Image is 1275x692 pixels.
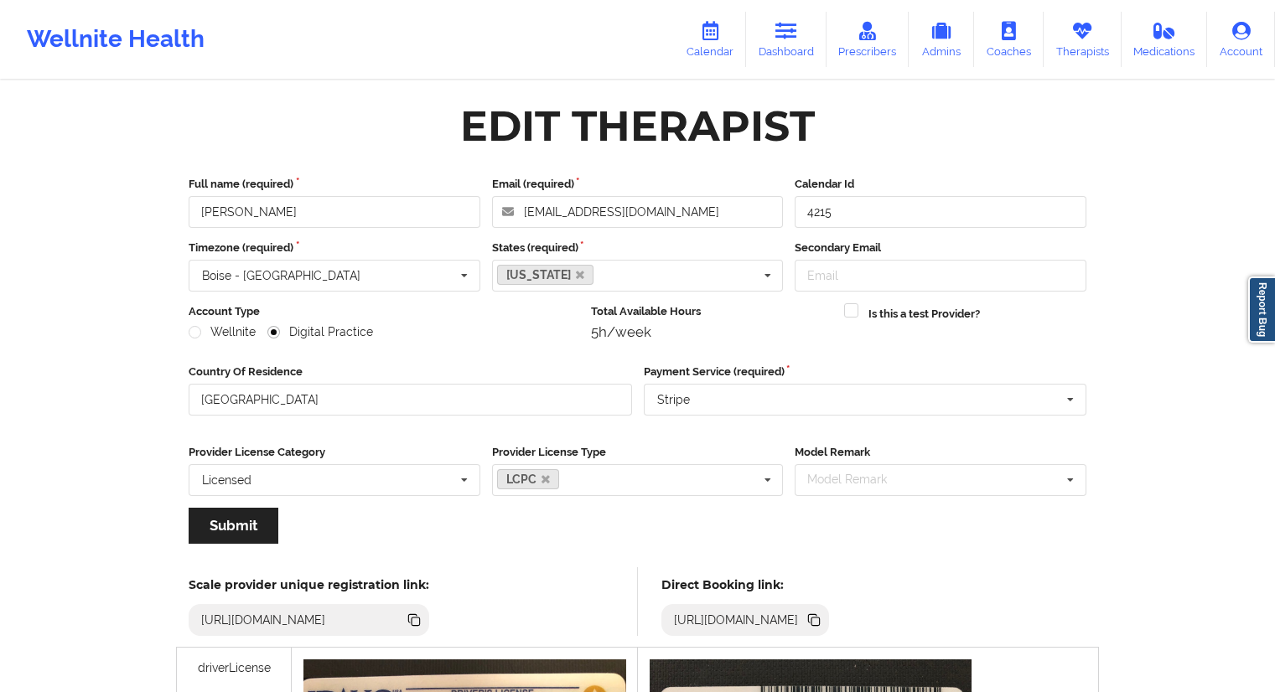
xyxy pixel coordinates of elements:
a: Report Bug [1248,276,1275,343]
a: LCPC [497,469,560,489]
div: Edit Therapist [460,100,815,152]
label: States (required) [492,240,784,256]
h5: Scale provider unique registration link: [189,577,429,592]
input: Email address [492,196,784,228]
label: Email (required) [492,176,784,193]
a: Admins [909,12,974,67]
div: Model Remark [803,470,911,489]
input: Calendar Id [795,196,1086,228]
input: Full name [189,196,480,228]
label: Calendar Id [795,176,1086,193]
div: 5h/week [591,323,833,340]
div: Stripe [657,394,690,405]
a: Therapists [1044,12,1122,67]
a: Coaches [974,12,1044,67]
label: Digital Practice [267,325,373,339]
a: Medications [1122,12,1208,67]
label: Model Remark [795,444,1086,461]
label: Country Of Residence [189,364,632,380]
input: Email [795,260,1086,292]
label: Timezone (required) [189,240,480,256]
label: Payment Service (required) [644,364,1087,380]
button: Submit [189,508,278,544]
label: Secondary Email [795,240,1086,256]
div: Boise - [GEOGRAPHIC_DATA] [202,270,360,281]
h5: Direct Booking link: [661,577,830,592]
div: [URL][DOMAIN_NAME] [194,612,333,628]
label: Wellnite [189,325,256,339]
label: Full name (required) [189,176,480,193]
a: Prescribers [827,12,910,67]
label: Provider License Type [492,444,784,461]
a: Account [1207,12,1275,67]
label: Total Available Hours [591,303,833,320]
div: Licensed [202,474,251,486]
label: Provider License Category [189,444,480,461]
a: Dashboard [746,12,827,67]
div: [URL][DOMAIN_NAME] [667,612,806,628]
label: Is this a test Provider? [868,306,980,323]
label: Account Type [189,303,579,320]
a: [US_STATE] [497,265,594,285]
a: Calendar [674,12,746,67]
